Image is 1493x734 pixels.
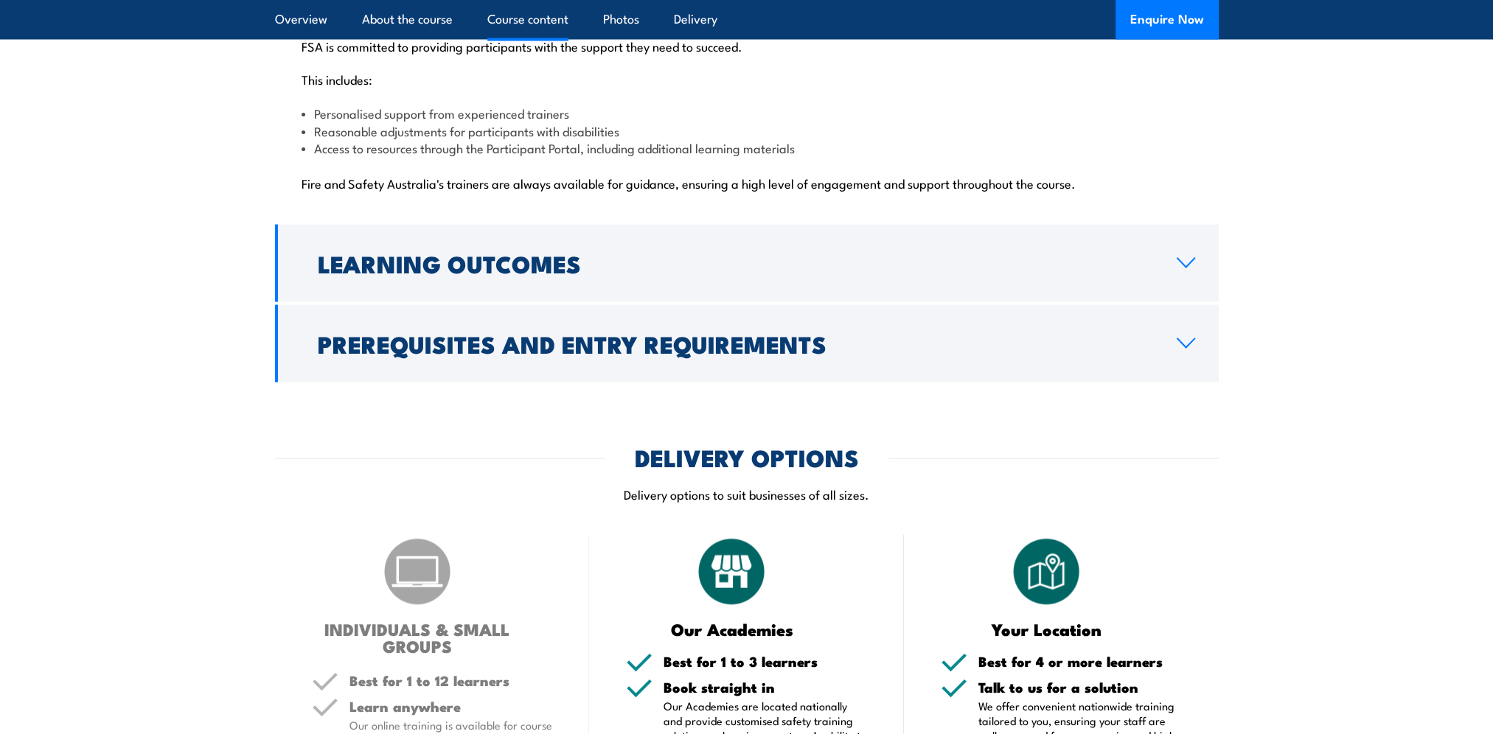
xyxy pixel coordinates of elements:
[312,621,523,654] h3: INDIVIDUALS & SMALL GROUPS
[664,654,867,668] h5: Best for 1 to 3 learners
[626,621,838,637] h3: Our Academies
[302,175,1192,190] p: Fire and Safety Australia's trainers are always available for guidance, ensuring a high level of ...
[318,253,1153,273] h2: Learning Outcomes
[302,71,1192,86] p: This includes:
[635,447,859,467] h2: DELIVERY OPTIONS
[302,122,1192,139] li: Reasonable adjustments for participants with disabilities
[349,674,553,688] h5: Best for 1 to 12 learners
[275,225,1219,302] a: Learning Outcomes
[302,38,1192,53] p: FSA is committed to providing participants with the support they need to succeed.
[978,654,1182,668] h5: Best for 4 or more learners
[664,680,867,694] h5: Book straight in
[302,139,1192,156] li: Access to resources through the Participant Portal, including additional learning materials
[275,305,1219,382] a: Prerequisites and Entry Requirements
[941,621,1152,637] h3: Your Location
[302,105,1192,122] li: Personalised support from experienced trainers
[275,486,1219,503] p: Delivery options to suit businesses of all sizes.
[978,680,1182,694] h5: Talk to us for a solution
[349,699,553,713] h5: Learn anywhere
[318,333,1153,354] h2: Prerequisites and Entry Requirements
